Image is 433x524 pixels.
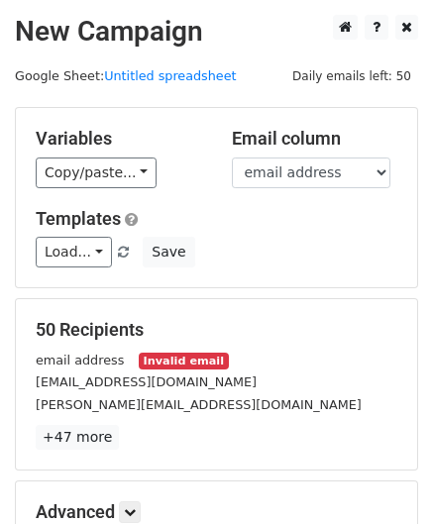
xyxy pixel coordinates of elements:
[36,128,202,150] h5: Variables
[104,68,236,83] a: Untitled spreadsheet
[36,501,397,523] h5: Advanced
[285,65,418,87] span: Daily emails left: 50
[36,397,362,412] small: [PERSON_NAME][EMAIL_ADDRESS][DOMAIN_NAME]
[36,319,397,341] h5: 50 Recipients
[36,208,121,229] a: Templates
[36,374,257,389] small: [EMAIL_ADDRESS][DOMAIN_NAME]
[143,237,194,267] button: Save
[36,425,119,450] a: +47 more
[15,68,237,83] small: Google Sheet:
[334,429,433,524] iframe: Chat Widget
[36,353,124,367] small: email address
[15,15,418,49] h2: New Campaign
[285,68,418,83] a: Daily emails left: 50
[36,157,157,188] a: Copy/paste...
[36,237,112,267] a: Load...
[139,353,228,369] small: Invalid email
[232,128,398,150] h5: Email column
